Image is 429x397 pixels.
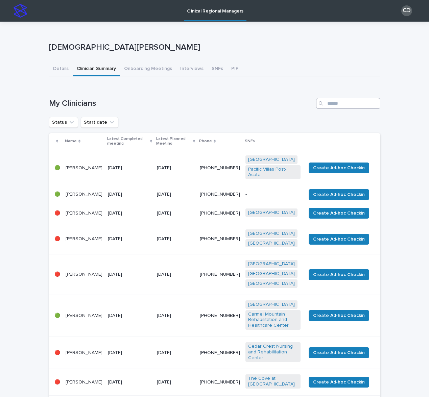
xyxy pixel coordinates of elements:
[108,236,151,242] p: [DATE]
[54,192,60,197] p: 🟢
[208,62,227,76] button: SNFs
[200,380,240,384] a: [PHONE_NUMBER]
[248,281,295,287] a: [GEOGRAPHIC_DATA]
[157,379,194,385] p: [DATE]
[313,236,365,243] span: Create Ad-hoc Checkin
[309,208,369,219] button: Create Ad-hoc Checkin
[108,210,151,216] p: [DATE]
[49,295,380,337] tr: 🟢[PERSON_NAME][DATE][DATE][PHONE_NUMBER][GEOGRAPHIC_DATA] Carmel Mountain Rehabilitation and Heal...
[49,224,380,254] tr: 🔴[PERSON_NAME][DATE][DATE][PHONE_NUMBER][GEOGRAPHIC_DATA] [GEOGRAPHIC_DATA] Create Ad-hoc Checkin
[120,62,176,76] button: Onboarding Meetings
[49,43,378,52] p: [DEMOGRAPHIC_DATA][PERSON_NAME]
[248,344,298,361] a: Cedar Crest Nursing and Rehabilitation Center
[200,192,240,197] a: [PHONE_NUMBER]
[313,210,365,217] span: Create Ad-hoc Checkin
[309,347,369,358] button: Create Ad-hoc Checkin
[54,313,60,319] p: 🟢
[66,379,102,385] p: [PERSON_NAME]
[248,261,295,267] a: [GEOGRAPHIC_DATA]
[200,166,240,170] a: [PHONE_NUMBER]
[108,379,151,385] p: [DATE]
[313,165,365,171] span: Create Ad-hoc Checkin
[176,62,208,76] button: Interviews
[49,117,78,128] button: Status
[157,165,194,171] p: [DATE]
[107,135,148,148] p: Latest Completed meeting
[157,313,194,319] p: [DATE]
[313,312,365,319] span: Create Ad-hoc Checkin
[54,236,60,242] p: 🔴
[49,150,380,186] tr: 🟢[PERSON_NAME][DATE][DATE][PHONE_NUMBER][GEOGRAPHIC_DATA] Pacific Villas Post-Acute Create Ad-hoc...
[49,203,380,224] tr: 🔴[PERSON_NAME][DATE][DATE][PHONE_NUMBER][GEOGRAPHIC_DATA] Create Ad-hoc Checkin
[245,138,255,145] p: SNFs
[245,192,301,197] p: -
[66,313,102,319] p: [PERSON_NAME]
[309,234,369,245] button: Create Ad-hoc Checkin
[248,241,295,246] a: [GEOGRAPHIC_DATA]
[200,350,240,355] a: [PHONE_NUMBER]
[66,210,102,216] p: [PERSON_NAME]
[157,192,194,197] p: [DATE]
[108,192,151,197] p: [DATE]
[248,376,298,387] a: The Cove at [GEOGRAPHIC_DATA]
[81,117,118,128] button: Start date
[248,167,298,178] a: Pacific Villas Post-Acute
[248,302,295,307] a: [GEOGRAPHIC_DATA]
[49,254,380,295] tr: 🔴[PERSON_NAME][DATE][DATE][PHONE_NUMBER][GEOGRAPHIC_DATA] [GEOGRAPHIC_DATA] [GEOGRAPHIC_DATA] Cre...
[66,192,102,197] p: [PERSON_NAME]
[65,138,77,145] p: Name
[156,135,191,148] p: Latest Planned Meeting
[313,379,365,386] span: Create Ad-hoc Checkin
[54,272,60,277] p: 🔴
[157,272,194,277] p: [DATE]
[49,186,380,203] tr: 🟢[PERSON_NAME][DATE][DATE][PHONE_NUMBER]-Create Ad-hoc Checkin
[248,231,295,237] a: [GEOGRAPHIC_DATA]
[313,349,365,356] span: Create Ad-hoc Checkin
[309,269,369,280] button: Create Ad-hoc Checkin
[108,313,151,319] p: [DATE]
[157,210,194,216] p: [DATE]
[73,62,120,76] button: Clinician Summary
[66,350,102,356] p: [PERSON_NAME]
[14,4,27,18] img: stacker-logo-s-only.png
[200,313,240,318] a: [PHONE_NUMBER]
[309,189,369,200] button: Create Ad-hoc Checkin
[309,163,369,173] button: Create Ad-hoc Checkin
[309,310,369,321] button: Create Ad-hoc Checkin
[316,98,380,109] input: Search
[200,211,240,216] a: [PHONE_NUMBER]
[200,237,240,241] a: [PHONE_NUMBER]
[49,99,313,108] h1: My Clinicians
[200,272,240,277] a: [PHONE_NUMBER]
[108,350,151,356] p: [DATE]
[54,165,60,171] p: 🟢
[54,210,60,216] p: 🔴
[248,210,295,216] a: [GEOGRAPHIC_DATA]
[199,138,212,145] p: Phone
[49,337,380,369] tr: 🔴[PERSON_NAME][DATE][DATE][PHONE_NUMBER]Cedar Crest Nursing and Rehabilitation Center Create Ad-h...
[248,157,295,163] a: [GEOGRAPHIC_DATA]
[157,236,194,242] p: [DATE]
[108,272,151,277] p: [DATE]
[108,165,151,171] p: [DATE]
[66,272,102,277] p: [PERSON_NAME]
[313,271,365,278] span: Create Ad-hoc Checkin
[227,62,243,76] button: PIP
[248,271,295,277] a: [GEOGRAPHIC_DATA]
[49,369,380,396] tr: 🔴[PERSON_NAME][DATE][DATE][PHONE_NUMBER]The Cove at [GEOGRAPHIC_DATA] Create Ad-hoc Checkin
[313,191,365,198] span: Create Ad-hoc Checkin
[54,379,60,385] p: 🔴
[248,312,298,328] a: Carmel Mountain Rehabilitation and Healthcare Center
[66,236,102,242] p: [PERSON_NAME]
[54,350,60,356] p: 🔴
[401,5,412,16] div: CD
[49,62,73,76] button: Details
[157,350,194,356] p: [DATE]
[66,165,102,171] p: [PERSON_NAME]
[309,377,369,388] button: Create Ad-hoc Checkin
